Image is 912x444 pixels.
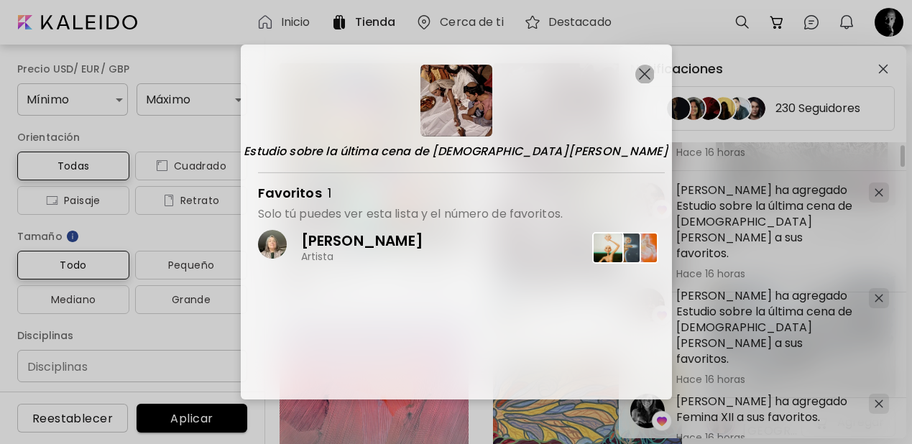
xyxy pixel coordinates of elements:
img: 86840 [609,232,641,264]
img: thumbnail [420,65,492,137]
img: 86913 [627,232,658,264]
img: Close [639,68,650,80]
a: thumbnailEstudio sobre la última cena de [DEMOGRAPHIC_DATA][PERSON_NAME] [261,65,660,172]
p: Estudio sobre la última cena de [DEMOGRAPHIC_DATA][PERSON_NAME] [244,145,668,158]
p: Artista [301,250,334,263]
p: [PERSON_NAME] [301,231,423,250]
a: [PERSON_NAME]Artista868298684086913 [258,222,673,272]
h4: Favoritos [258,185,322,202]
h4: 1 [328,185,331,206]
button: Close [635,65,654,83]
h4: Solo tú puedes ver esta lista y el número de favoritos. [258,206,648,222]
img: 86829 [592,232,624,264]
